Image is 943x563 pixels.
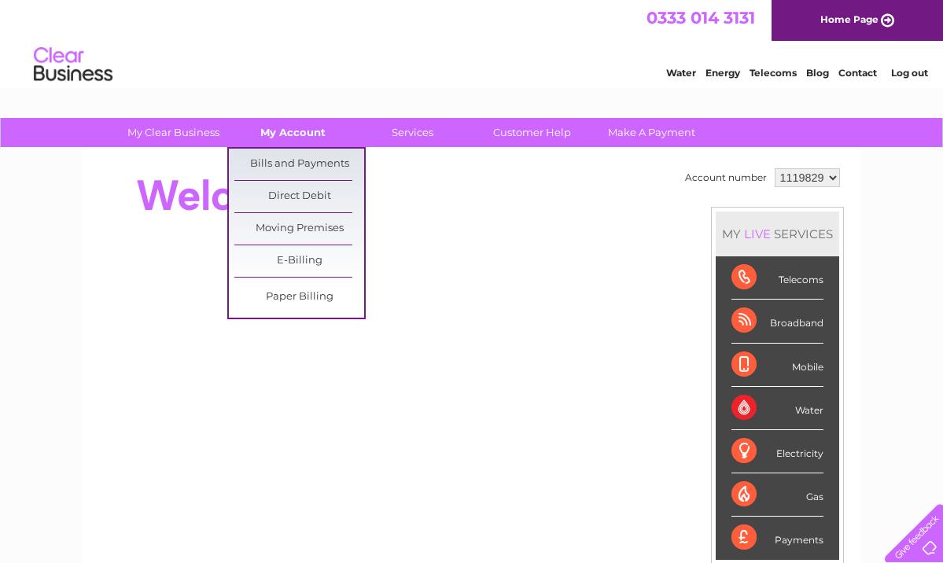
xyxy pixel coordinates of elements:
[741,226,774,241] div: LIVE
[101,9,844,76] div: Clear Business is a trading name of Verastar Limited (registered in [GEOGRAPHIC_DATA] No. 3667643...
[109,118,238,147] a: My Clear Business
[234,245,364,277] a: E-Billing
[705,67,740,79] a: Energy
[731,473,823,517] div: Gas
[587,118,716,147] a: Make A Payment
[228,118,358,147] a: My Account
[234,281,364,313] a: Paper Billing
[348,118,477,147] a: Services
[891,67,928,79] a: Log out
[33,41,113,89] img: logo.png
[681,164,771,191] td: Account number
[731,300,823,343] div: Broadband
[731,344,823,387] div: Mobile
[838,67,877,79] a: Contact
[731,517,823,559] div: Payments
[234,149,364,180] a: Bills and Payments
[731,387,823,430] div: Water
[731,430,823,473] div: Electricity
[234,213,364,245] a: Moving Premises
[731,256,823,300] div: Telecoms
[646,8,755,28] a: 0333 014 3131
[716,212,839,256] div: MY SERVICES
[666,67,696,79] a: Water
[234,181,364,212] a: Direct Debit
[750,67,797,79] a: Telecoms
[806,67,829,79] a: Blog
[467,118,597,147] a: Customer Help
